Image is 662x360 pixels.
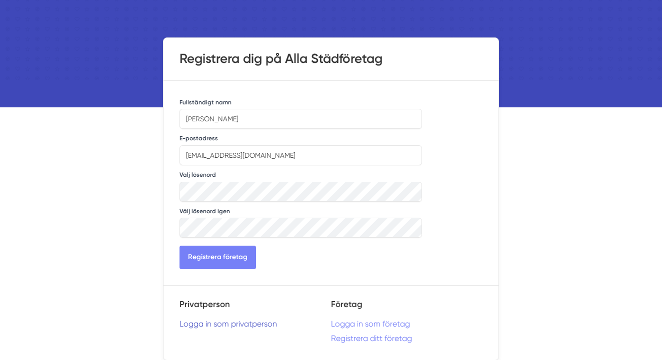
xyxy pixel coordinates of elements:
h5: Privatperson [179,298,331,319]
a: Logga in som privatperson [179,319,331,329]
h5: Företag [331,298,482,319]
label: Välj lösenord [179,171,216,179]
input: Skriv ditt fullständiga namn... [179,109,422,129]
label: E-postadress [179,134,218,142]
input: Skriv din e-postadress... [179,145,422,165]
a: Logga in som företag [331,319,482,329]
label: Välj lösenord igen [179,207,230,215]
h1: Registrera dig på Alla Städföretag [179,50,482,68]
button: Registrera företag [179,246,256,269]
a: Registrera ditt företag [331,334,482,343]
label: Fullständigt namn [179,98,231,106]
